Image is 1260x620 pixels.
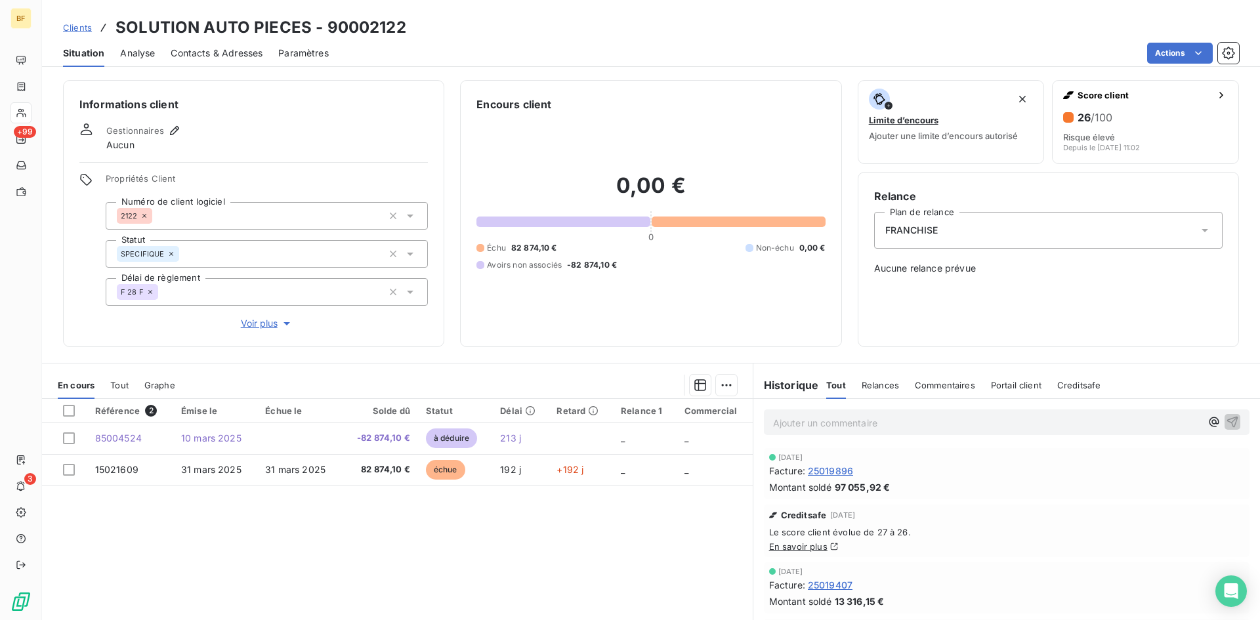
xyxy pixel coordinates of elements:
span: 0,00 € [799,242,826,254]
span: 213 j [500,432,521,444]
span: FRANCHISE [885,224,938,237]
span: /100 [1091,111,1112,124]
span: Tout [110,380,129,390]
span: 192 j [500,464,521,475]
span: Depuis le [DATE] 11:02 [1063,144,1140,152]
span: 82 874,10 € [511,242,557,254]
div: Statut [426,405,484,416]
span: 13 316,15 € [835,594,885,608]
span: Le score client évolue de 27 à 26. [769,527,1244,537]
span: Tout [826,380,846,390]
input: Ajouter une valeur [152,210,163,222]
span: [DATE] [778,453,803,461]
span: Commentaires [915,380,975,390]
span: Score client [1078,90,1211,100]
span: Relances [862,380,899,390]
button: Voir plus [106,316,428,331]
span: -82 874,10 € [567,259,617,271]
span: échue [426,460,465,480]
div: Échue le [265,405,333,416]
span: 10 mars 2025 [181,432,241,444]
input: Ajouter une valeur [179,248,190,260]
span: à déduire [426,428,477,448]
span: 3 [24,473,36,485]
span: Non-échu [756,242,794,254]
span: 2122 [121,212,138,220]
span: 15021609 [95,464,138,475]
span: Aucun [106,138,135,152]
span: Situation [63,47,104,60]
div: BF [10,8,31,29]
span: 31 mars 2025 [181,464,241,475]
img: Logo LeanPay [10,591,31,612]
span: [DATE] [830,511,855,519]
div: Solde dû [350,405,410,416]
span: Creditsafe [1057,380,1101,390]
a: En savoir plus [769,541,828,552]
span: 31 mars 2025 [265,464,325,475]
span: 25019407 [808,578,852,592]
span: _ [621,432,625,444]
h6: 26 [1078,111,1112,124]
span: Graphe [144,380,175,390]
span: Avoirs non associés [487,259,562,271]
span: Échu [487,242,506,254]
span: Creditsafe [781,510,827,520]
span: Montant soldé [769,480,832,494]
span: Paramètres [278,47,329,60]
span: Montant soldé [769,594,832,608]
span: Ajouter une limite d’encours autorisé [869,131,1018,141]
span: +99 [14,126,36,138]
div: Émise le [181,405,249,416]
span: Limite d’encours [869,115,938,125]
button: Limite d’encoursAjouter une limite d’encours autorisé [858,80,1045,164]
span: Portail client [991,380,1041,390]
span: En cours [58,380,94,390]
span: _ [684,464,688,475]
span: F 28 F [121,288,144,296]
span: Aucune relance prévue [874,262,1223,275]
div: Open Intercom Messenger [1215,575,1247,607]
div: Référence [95,405,165,417]
h6: Encours client [476,96,551,112]
span: Risque élevé [1063,132,1115,142]
span: 85004524 [95,432,142,444]
a: Clients [63,21,92,34]
span: Contacts & Adresses [171,47,262,60]
span: Facture : [769,464,805,478]
div: Délai [500,405,541,416]
h3: SOLUTION AUTO PIECES - 90002122 [115,16,406,39]
span: Facture : [769,578,805,592]
button: Score client26/100Risque élevéDepuis le [DATE] 11:02 [1052,80,1239,164]
span: 25019896 [808,464,853,478]
span: [DATE] [778,568,803,575]
span: +192 j [556,464,583,475]
div: Commercial [684,405,745,416]
h2: 0,00 € [476,173,825,212]
span: Gestionnaires [106,125,164,136]
h6: Informations client [79,96,428,112]
span: Propriétés Client [106,173,428,192]
h6: Historique [753,377,819,393]
div: Retard [556,405,604,416]
span: 82 874,10 € [350,463,410,476]
span: 2 [145,405,157,417]
input: Ajouter une valeur [158,286,169,298]
span: _ [621,464,625,475]
div: Relance 1 [621,405,669,416]
button: Actions [1147,43,1213,64]
span: Analyse [120,47,155,60]
span: Voir plus [241,317,293,330]
span: 97 055,92 € [835,480,891,494]
span: 0 [648,232,654,242]
span: SPECIFIQUE [121,250,165,258]
h6: Relance [874,188,1223,204]
span: _ [684,432,688,444]
span: -82 874,10 € [350,432,410,445]
span: Clients [63,22,92,33]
